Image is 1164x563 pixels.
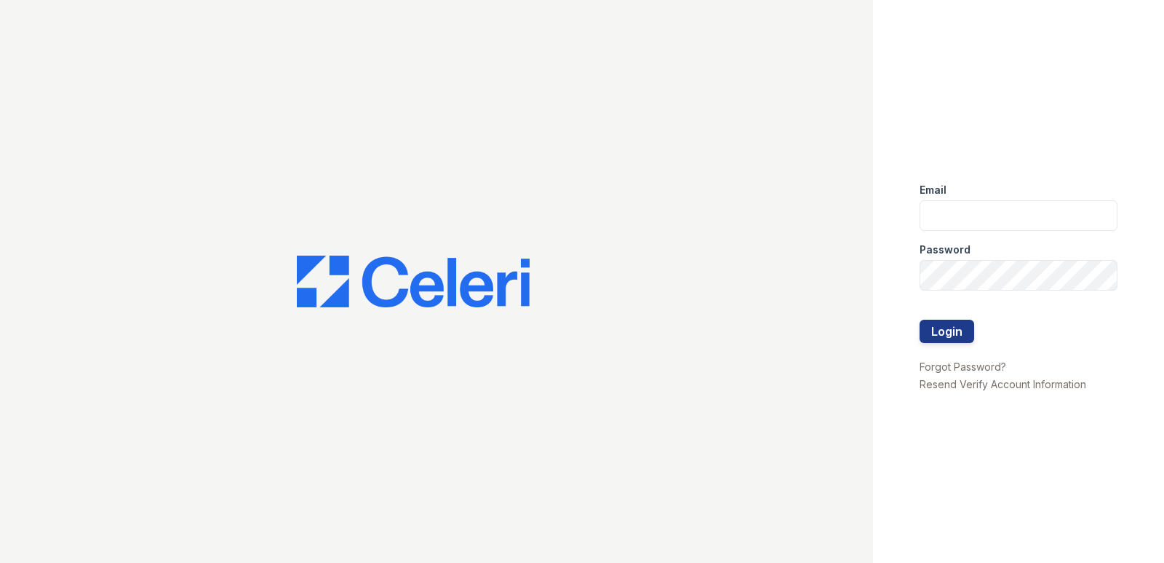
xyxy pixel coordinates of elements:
a: Resend Verify Account Information [920,378,1086,390]
button: Login [920,320,974,343]
label: Email [920,183,946,197]
a: Forgot Password? [920,361,1006,373]
img: CE_Logo_Blue-a8612792a0a2168367f1c8372b55b34899dd931a85d93a1a3d3e32e68fde9ad4.png [297,256,530,308]
label: Password [920,243,970,257]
